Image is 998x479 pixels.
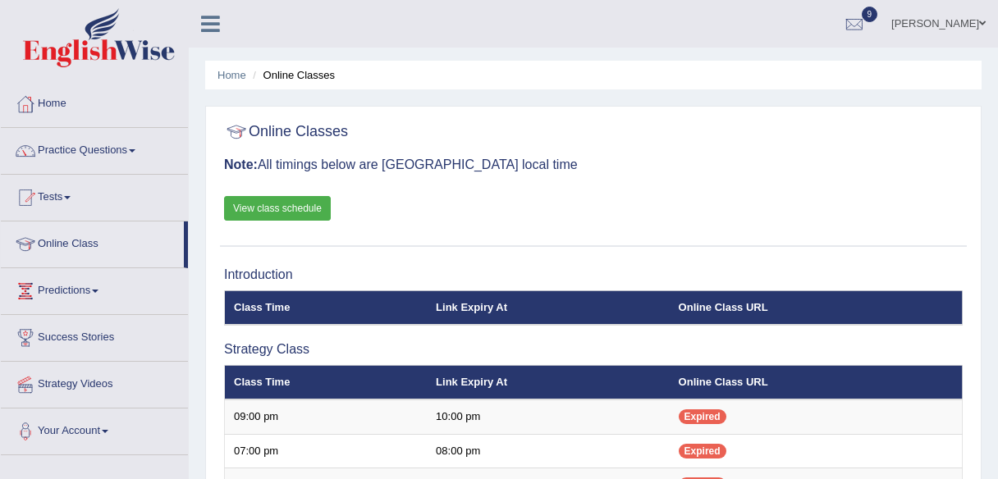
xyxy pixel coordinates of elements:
th: Online Class URL [670,290,963,325]
th: Class Time [225,290,428,325]
a: Online Class [1,221,184,262]
a: Success Stories [1,315,188,356]
a: View class schedule [224,196,331,221]
span: Expired [679,444,726,458]
li: Online Classes [249,67,335,83]
td: 09:00 pm [225,399,428,434]
h3: All timings below are [GEOGRAPHIC_DATA] local time [224,157,963,172]
a: Practice Questions [1,128,188,169]
a: Tests [1,175,188,216]
a: Strategy Videos [1,362,188,403]
span: 9 [862,7,878,22]
td: 10:00 pm [427,399,669,434]
th: Link Expiry At [427,365,669,399]
b: Note: [224,157,258,171]
a: Your Account [1,408,188,449]
h3: Strategy Class [224,342,963,357]
th: Class Time [225,365,428,399]
h2: Online Classes [224,120,348,144]
a: Home [1,81,188,122]
th: Link Expiry At [427,290,669,325]
a: Home [217,69,246,81]
th: Online Class URL [670,365,963,399]
td: 07:00 pm [225,434,428,468]
td: 08:00 pm [427,434,669,468]
a: Predictions [1,268,188,309]
span: Expired [679,409,726,424]
h3: Introduction [224,267,963,282]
